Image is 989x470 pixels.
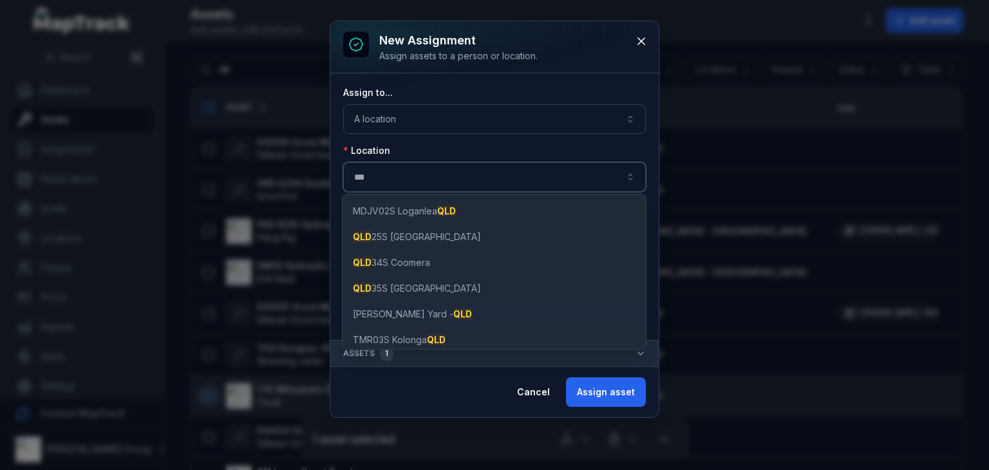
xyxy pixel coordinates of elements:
span: [PERSON_NAME] Yard - [353,308,472,321]
span: QLD [453,308,472,319]
span: QLD [427,334,446,345]
span: Assets [343,346,393,361]
button: A location [343,104,646,134]
span: 25S [GEOGRAPHIC_DATA] [353,230,481,243]
h3: New assignment [379,32,538,50]
div: Assign assets to a person or location. [379,50,538,62]
span: QLD [353,283,372,294]
label: Location [343,144,390,157]
span: 35S [GEOGRAPHIC_DATA] [353,282,481,295]
div: 1 [380,346,393,361]
span: QLD [353,231,372,242]
span: TMR03S Kolonga [353,334,446,346]
button: Assign asset [566,377,646,407]
label: Assign to... [343,86,393,99]
span: MDJV02S Loganlea [353,205,456,218]
button: Cancel [506,377,561,407]
span: QLD [353,257,372,268]
span: 34S Coomera [353,256,430,269]
span: QLD [437,205,456,216]
button: Assets1 [330,341,659,366]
